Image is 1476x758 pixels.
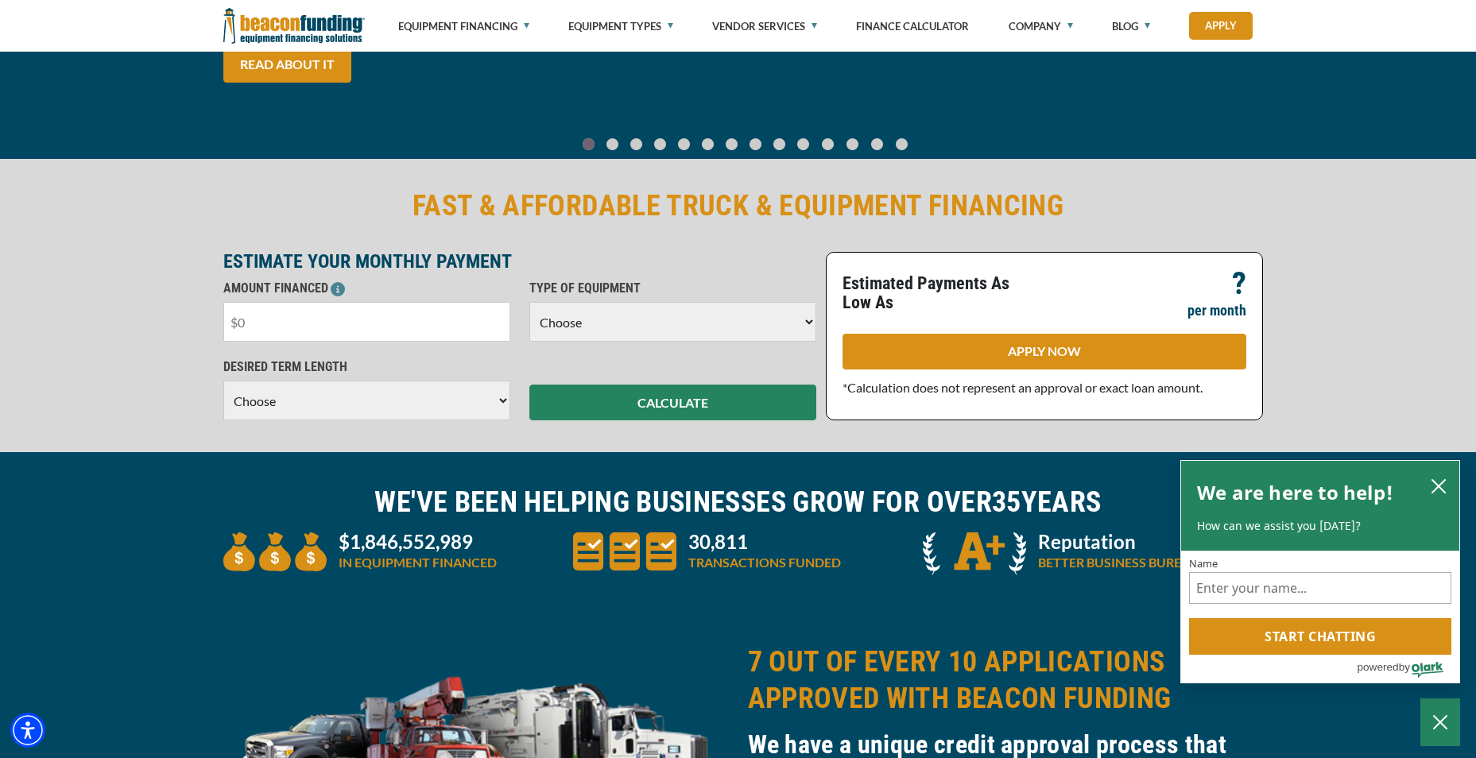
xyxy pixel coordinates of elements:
[339,553,497,572] p: IN EQUIPMENT FINANCED
[1426,474,1451,497] button: close chatbox
[529,385,816,420] button: CALCULATE
[573,532,676,570] img: three document icons to convery large amount of transactions funded
[892,137,912,151] a: Go To Slide 13
[223,279,510,298] p: AMOUNT FINANCED
[1180,460,1460,684] div: olark chatbox
[1038,532,1199,551] p: Reputation
[794,137,813,151] a: Go To Slide 9
[688,532,841,551] p: 30,811
[1189,12,1253,40] a: Apply
[1189,559,1451,569] label: Name
[339,532,497,551] p: $1,846,552,989
[1357,656,1459,683] a: Powered by Olark
[627,137,646,151] a: Go To Slide 2
[867,137,887,151] a: Go To Slide 12
[223,188,1253,224] h2: FAST & AFFORDABLE TRUCK & EQUIPMENT FINANCING
[1399,657,1410,677] span: by
[843,137,862,151] a: Go To Slide 11
[1420,698,1460,746] button: Close Chatbox
[1189,618,1451,655] button: Start chatting
[748,644,1253,717] h2: 7 OUT OF EVERY 10 APPLICATIONS APPROVED WITH BEACON FUNDING
[699,137,718,151] a: Go To Slide 5
[651,137,670,151] a: Go To Slide 3
[10,713,45,748] div: Accessibility Menu
[843,274,1035,312] p: Estimated Payments As Low As
[1197,477,1393,509] h2: We are here to help!
[923,532,1026,575] img: A + icon
[723,137,742,151] a: Go To Slide 6
[223,47,351,83] a: READ ABOUT IT
[1038,553,1199,572] p: BETTER BUSINESS BUREAU
[746,137,765,151] a: Go To Slide 7
[992,485,1021,519] span: 35
[223,532,327,571] img: three money bags to convey large amount of equipment financed
[843,334,1246,369] a: APPLY NOW
[1187,301,1246,320] p: per month
[1197,518,1443,534] p: How can we assist you [DATE]?
[675,137,694,151] a: Go To Slide 4
[1189,572,1451,604] input: Name
[688,553,841,572] p: TRANSACTIONS FUNDED
[603,137,622,151] a: Go To Slide 1
[223,302,510,342] input: $0
[1232,274,1246,293] p: ?
[529,279,816,298] p: TYPE OF EQUIPMENT
[843,380,1203,395] span: *Calculation does not represent an approval or exact loan amount.
[1357,657,1398,677] span: powered
[223,252,816,271] p: ESTIMATE YOUR MONTHLY PAYMENT
[223,484,1253,520] h2: WE'VE BEEN HELPING BUSINESSES GROW FOR OVER YEARS
[770,137,789,151] a: Go To Slide 8
[223,358,510,377] p: DESIRED TERM LENGTH
[818,137,838,151] a: Go To Slide 10
[579,137,599,151] a: Go To Slide 0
